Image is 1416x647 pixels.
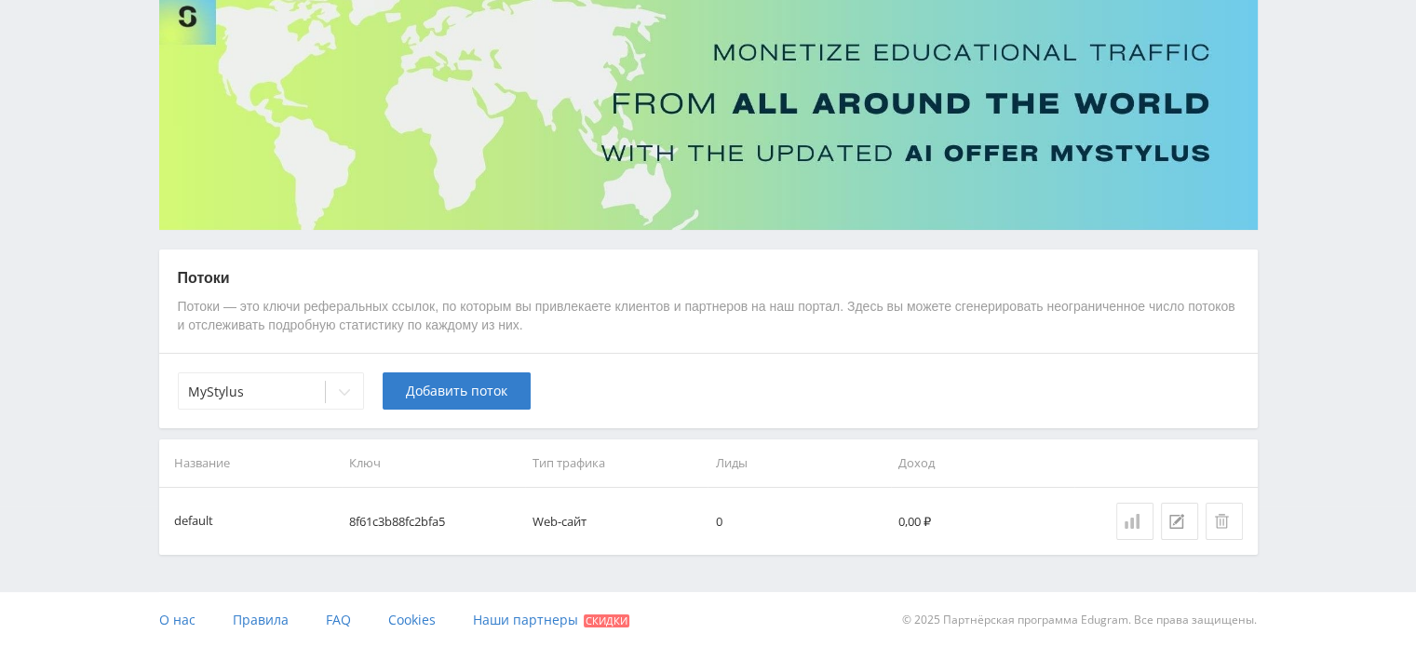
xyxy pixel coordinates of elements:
div: default [174,511,213,532]
th: Лиды [708,439,891,487]
a: Статистика [1116,503,1153,540]
button: Добавить поток [383,372,531,410]
span: Добавить поток [406,384,507,398]
span: Cookies [388,611,436,628]
span: Наши партнеры [473,611,578,628]
span: Скидки [584,614,629,627]
span: Правила [233,611,289,628]
td: 0,00 ₽ [891,488,1074,555]
p: Потоки [178,268,1239,289]
th: Ключ [342,439,525,487]
span: О нас [159,611,196,628]
td: Web-сайт [525,488,708,555]
th: Доход [891,439,1074,487]
th: Название [159,439,343,487]
p: Потоки — это ключи реферальных ссылок, по которым вы привлекаете клиентов и партнеров на наш порт... [178,298,1239,334]
th: Тип трафика [525,439,708,487]
span: FAQ [326,611,351,628]
button: Редактировать [1161,503,1198,540]
td: 0 [708,488,891,555]
td: 8f61c3b88fc2bfa5 [342,488,525,555]
button: Удалить [1206,503,1243,540]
